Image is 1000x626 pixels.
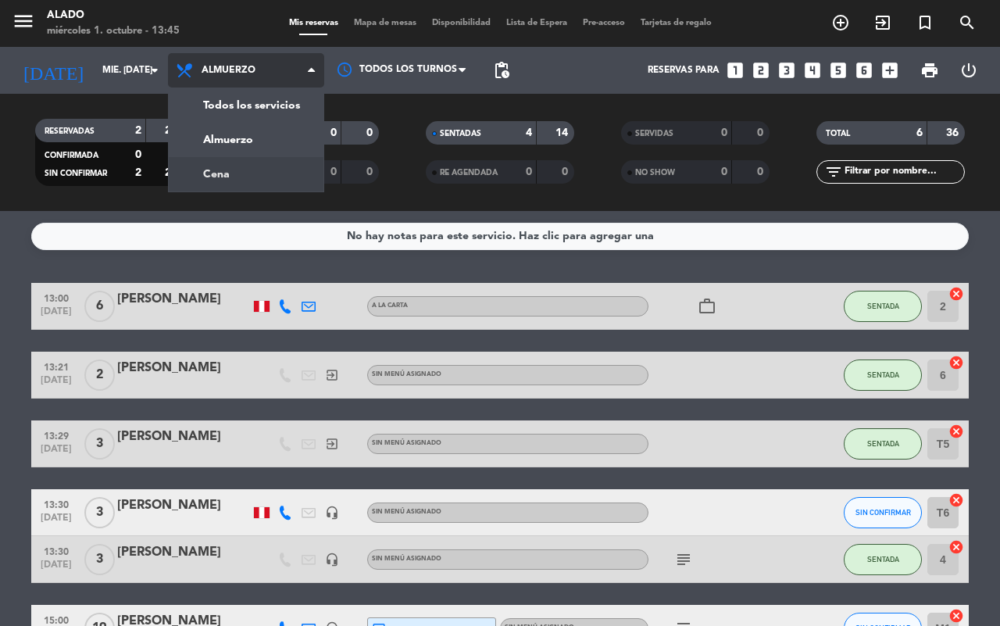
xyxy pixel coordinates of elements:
[721,127,727,138] strong: 0
[575,19,633,27] span: Pre-acceso
[948,424,964,439] i: cancel
[117,427,250,447] div: [PERSON_NAME]
[84,544,115,575] span: 3
[844,291,922,322] button: SENTADA
[37,513,76,531] span: [DATE]
[854,60,874,80] i: looks_6
[802,60,823,80] i: looks_4
[372,371,441,377] span: Sin menú asignado
[844,544,922,575] button: SENTADA
[37,375,76,393] span: [DATE]
[37,560,76,578] span: [DATE]
[135,149,141,160] strong: 0
[330,166,337,177] strong: 0
[37,306,76,324] span: [DATE]
[916,13,934,32] i: turned_in_not
[47,8,180,23] div: Alado
[855,508,911,517] span: SIN CONFIRMAR
[948,608,964,624] i: cancel
[826,130,850,138] span: TOTAL
[725,60,745,80] i: looks_one
[84,360,115,391] span: 2
[424,19,498,27] span: Disponibilidad
[880,60,900,80] i: add_box
[777,60,797,80] i: looks_3
[635,130,673,138] span: SERVIDAS
[135,167,141,178] strong: 2
[45,152,98,159] span: CONFIRMADA
[45,170,107,177] span: SIN CONFIRMAR
[948,286,964,302] i: cancel
[492,61,511,80] span: pending_actions
[117,542,250,563] div: [PERSON_NAME]
[117,289,250,309] div: [PERSON_NAME]
[440,130,481,138] span: SENTADAS
[372,440,441,446] span: Sin menú asignado
[135,125,141,136] strong: 2
[828,60,848,80] i: looks_5
[946,127,962,138] strong: 36
[562,166,571,177] strong: 0
[372,556,441,562] span: Sin menú asignado
[45,127,95,135] span: RESERVADAS
[37,542,76,560] span: 13:30
[526,127,532,138] strong: 4
[440,169,498,177] span: RE AGENDADA
[867,555,899,563] span: SENTADA
[721,166,727,177] strong: 0
[372,302,408,309] span: A la carta
[844,360,922,391] button: SENTADA
[37,357,76,375] span: 13:21
[330,127,337,138] strong: 0
[372,509,441,515] span: Sin menú asignado
[867,302,899,310] span: SENTADA
[165,125,180,136] strong: 22
[37,426,76,444] span: 13:29
[169,123,323,157] a: Almuerzo
[948,539,964,555] i: cancel
[117,495,250,516] div: [PERSON_NAME]
[366,166,376,177] strong: 0
[12,9,35,33] i: menu
[867,439,899,448] span: SENTADA
[867,370,899,379] span: SENTADA
[635,169,675,177] span: NO SHOW
[757,127,766,138] strong: 0
[366,127,376,138] strong: 0
[498,19,575,27] span: Lista de Espera
[165,167,180,178] strong: 22
[169,88,323,123] a: Todos los servicios
[555,127,571,138] strong: 14
[202,65,255,76] span: Almuerzo
[526,166,532,177] strong: 0
[831,13,850,32] i: add_circle_outline
[325,506,339,520] i: headset_mic
[633,19,720,27] span: Tarjetas de regalo
[844,428,922,460] button: SENTADA
[948,492,964,508] i: cancel
[949,47,988,94] div: LOG OUT
[84,428,115,460] span: 3
[325,437,339,451] i: exit_to_app
[698,297,716,316] i: work_outline
[873,13,892,32] i: exit_to_app
[844,497,922,528] button: SIN CONFIRMAR
[325,553,339,567] i: headset_mic
[84,291,115,322] span: 6
[84,497,115,528] span: 3
[281,19,346,27] span: Mis reservas
[843,163,964,181] input: Filtrar por nombre...
[347,227,654,245] div: No hay notas para este servicio. Haz clic para agregar una
[674,550,693,569] i: subject
[37,495,76,513] span: 13:30
[145,61,164,80] i: arrow_drop_down
[346,19,424,27] span: Mapa de mesas
[948,355,964,370] i: cancel
[169,157,323,191] a: Cena
[47,23,180,39] div: miércoles 1. octubre - 13:45
[751,60,771,80] i: looks_two
[37,288,76,306] span: 13:00
[958,13,977,32] i: search
[824,163,843,181] i: filter_list
[12,9,35,38] button: menu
